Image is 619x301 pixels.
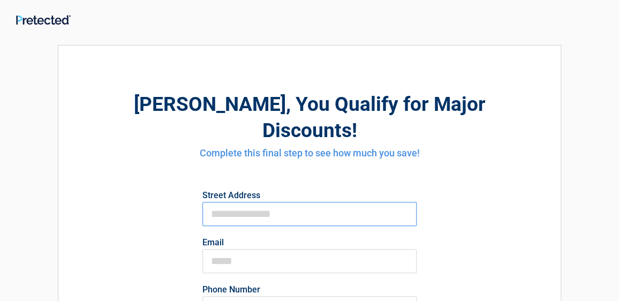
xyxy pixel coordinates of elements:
[117,91,502,144] h2: , You Qualify for Major Discounts!
[202,285,417,294] label: Phone Number
[202,238,417,247] label: Email
[134,93,286,116] span: [PERSON_NAME]
[202,191,417,200] label: Street Address
[117,146,502,160] h4: Complete this final step to see how much you save!
[16,15,71,25] img: Main Logo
